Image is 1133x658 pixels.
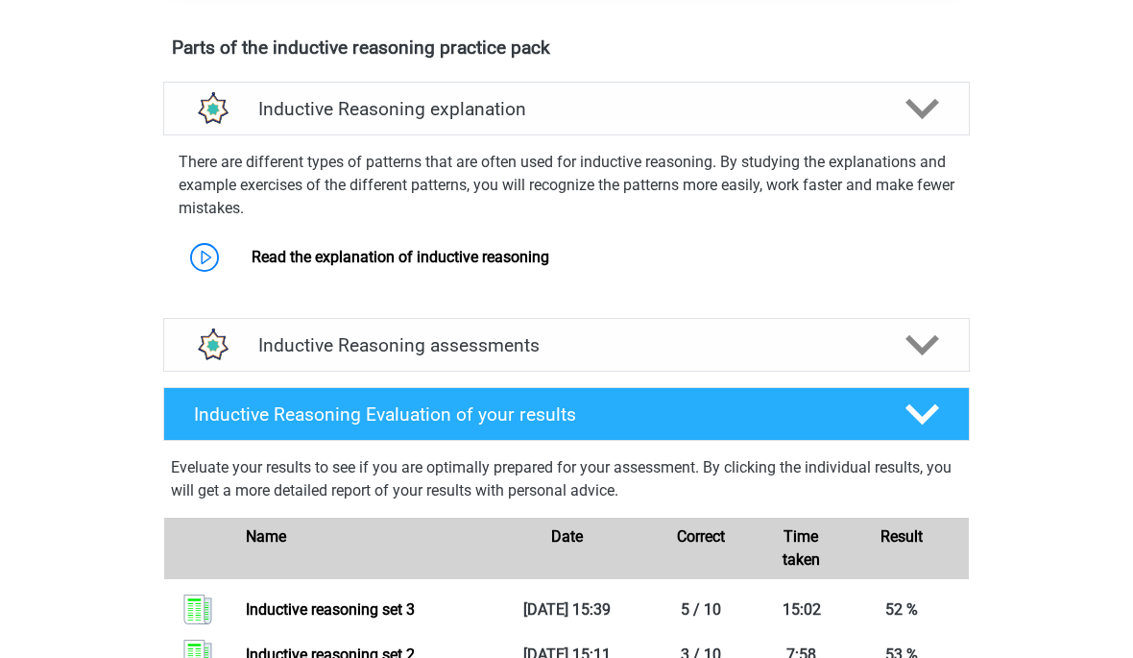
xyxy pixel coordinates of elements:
div: Date [499,525,634,572]
img: inductive reasoning assessments [187,321,236,370]
div: Name [231,525,499,572]
p: There are different types of patterns that are often used for inductive reasoning. By studying th... [179,151,954,220]
a: Read the explanation of inductive reasoning [252,248,549,266]
div: Result [834,525,969,572]
img: inductive reasoning explanations [187,85,236,134]
h4: Inductive Reasoning assessments [258,334,875,356]
h4: Inductive Reasoning Evaluation of your results [194,403,875,426]
div: Correct [634,525,768,572]
a: explanations Inductive Reasoning explanation [156,82,977,135]
h4: Inductive Reasoning explanation [258,98,875,120]
a: assessments Inductive Reasoning assessments [156,318,977,372]
a: Inductive reasoning set 3 [246,600,415,619]
h4: Parts of the inductive reasoning practice pack [172,37,961,59]
p: Eveluate your results to see if you are optimally prepared for your assessment. By clicking the i... [171,456,962,502]
a: Inductive Reasoning Evaluation of your results [156,387,977,441]
div: Time taken [768,525,835,572]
